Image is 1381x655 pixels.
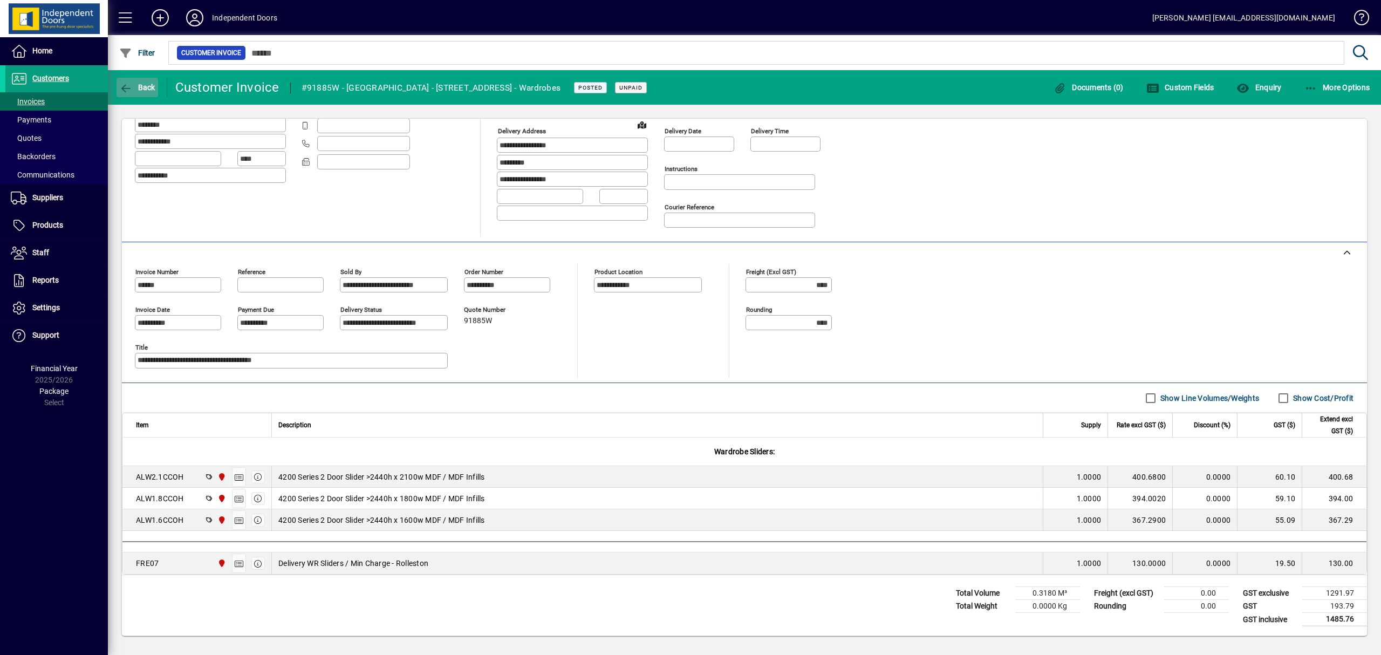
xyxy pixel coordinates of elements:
span: 1.0000 [1077,472,1102,482]
span: Staff [32,248,49,257]
div: 400.6800 [1115,472,1166,482]
span: 1.0000 [1077,558,1102,569]
span: Supply [1081,419,1101,431]
span: 1.0000 [1077,515,1102,526]
td: 0.0000 Kg [1015,600,1080,613]
td: 367.29 [1302,509,1366,531]
div: Customer Invoice [175,79,279,96]
mat-label: Sold by [340,268,361,276]
a: Communications [5,166,108,184]
mat-label: Reference [238,268,265,276]
span: Christchurch [215,514,227,526]
a: Staff [5,240,108,267]
span: Settings [32,303,60,312]
span: Item [136,419,149,431]
span: 91885W [464,317,492,325]
mat-label: Payment due [238,306,274,313]
a: Reports [5,267,108,294]
td: 130.00 [1302,552,1366,574]
div: ALW1.6CCOH [136,515,184,526]
span: 4200 Series 2 Door Slider >2440h x 2100w MDF / MDF Infills [278,472,485,482]
td: 0.00 [1164,600,1229,613]
span: Reports [32,276,59,284]
span: Payments [11,115,51,124]
div: 367.2900 [1115,515,1166,526]
mat-label: Delivery time [751,127,789,135]
span: Communications [11,170,74,179]
a: View on map [633,116,651,133]
td: 0.0000 [1172,552,1237,574]
button: Custom Fields [1144,78,1217,97]
div: 394.0020 [1115,493,1166,504]
span: Package [39,387,69,395]
span: Delivery WR Sliders / Min Charge - Rolleston [278,558,428,569]
div: ALW1.8CCOH [136,493,184,504]
button: Add [143,8,177,28]
span: 1.0000 [1077,493,1102,504]
button: Enquiry [1234,78,1284,97]
span: Extend excl GST ($) [1309,413,1353,437]
a: Knowledge Base [1346,2,1368,37]
td: Rounding [1089,600,1164,613]
span: Christchurch [215,557,227,569]
mat-label: Invoice number [135,268,179,276]
div: [PERSON_NAME] [EMAIL_ADDRESS][DOMAIN_NAME] [1152,9,1335,26]
div: ALW2.1CCOH [136,472,184,482]
span: Suppliers [32,193,63,202]
span: Back [119,83,155,92]
td: Total Weight [951,600,1015,613]
span: Discount (%) [1194,419,1230,431]
span: Backorders [11,152,56,161]
button: Filter [117,43,158,63]
span: Customers [32,74,69,83]
td: 1485.76 [1302,613,1367,626]
mat-label: Product location [594,268,642,276]
td: Freight (excl GST) [1089,587,1164,600]
span: Invoices [11,97,45,106]
a: Quotes [5,129,108,147]
td: GST [1238,600,1302,613]
span: Description [278,419,311,431]
span: Rate excl GST ($) [1117,419,1166,431]
span: 4200 Series 2 Door Slider >2440h x 1600w MDF / MDF Infills [278,515,485,526]
span: Unpaid [619,84,642,91]
td: 59.10 [1237,488,1302,509]
mat-label: Delivery date [665,127,701,135]
button: Profile [177,8,212,28]
span: Financial Year [31,364,78,373]
td: Total Volume [951,587,1015,600]
td: GST inclusive [1238,613,1302,626]
a: Support [5,322,108,349]
td: 193.79 [1302,600,1367,613]
span: Christchurch [215,493,227,504]
span: Support [32,331,59,339]
a: Backorders [5,147,108,166]
td: 400.68 [1302,466,1366,488]
span: 4200 Series 2 Door Slider >2440h x 1800w MDF / MDF Infills [278,493,485,504]
button: Back [117,78,158,97]
span: Filter [119,49,155,57]
span: Documents (0) [1054,83,1124,92]
a: Products [5,212,108,239]
span: More Options [1304,83,1370,92]
mat-label: Order number [464,268,503,276]
td: GST exclusive [1238,587,1302,600]
td: 0.0000 [1172,509,1237,531]
span: Posted [578,84,603,91]
td: 0.0000 [1172,488,1237,509]
mat-label: Title [135,344,148,351]
button: Documents (0) [1051,78,1126,97]
div: 130.0000 [1115,558,1166,569]
mat-label: Instructions [665,165,698,173]
label: Show Cost/Profit [1291,393,1353,404]
td: 55.09 [1237,509,1302,531]
div: FRE07 [136,558,159,569]
mat-label: Courier Reference [665,203,714,211]
span: Products [32,221,63,229]
td: 0.00 [1164,587,1229,600]
span: Christchurch [215,471,227,483]
td: 1291.97 [1302,587,1367,600]
a: Invoices [5,92,108,111]
td: 394.00 [1302,488,1366,509]
span: Enquiry [1236,83,1281,92]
